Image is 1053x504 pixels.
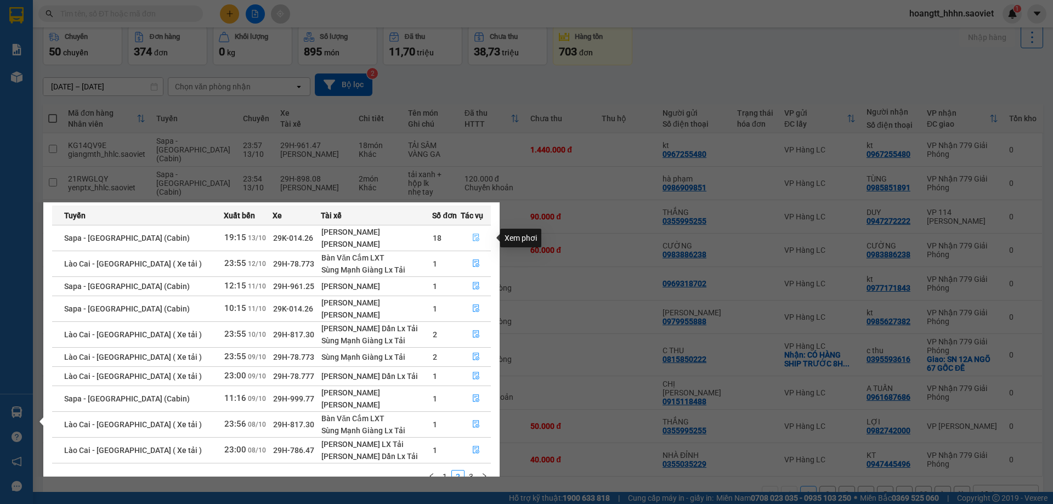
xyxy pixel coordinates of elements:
span: 19:15 [224,233,246,242]
div: [PERSON_NAME] [321,226,432,238]
span: left [428,473,435,479]
div: Xem phơi [500,229,541,247]
span: 29H-817.30 [273,420,314,429]
span: Xe [273,209,282,222]
span: 1 [433,259,437,268]
span: 1 [433,394,437,403]
span: file-done [472,353,480,361]
span: file-done [472,234,480,242]
span: 2 [433,330,437,339]
button: file-done [461,416,490,433]
div: Sùng Mạnh Giàng Lx Tải [321,264,432,276]
span: 18 [433,234,441,242]
span: 12/10 [248,260,266,268]
span: 12:15 [224,281,246,291]
span: 29H-817.30 [273,330,314,339]
a: 1 [439,471,451,483]
li: 1 [438,470,451,483]
button: file-done [461,367,490,385]
span: Lào Cai - [GEOGRAPHIC_DATA] ( Xe tải ) [64,446,202,455]
div: [PERSON_NAME] [321,280,432,292]
span: Lào Cai - [GEOGRAPHIC_DATA] ( Xe tải ) [64,353,202,361]
button: file-done [461,278,490,295]
span: 09/10 [248,395,266,403]
span: 1 [433,282,437,291]
button: file-done [461,348,490,366]
span: file-done [472,394,480,403]
span: Tác vụ [461,209,483,222]
span: 10:15 [224,303,246,313]
div: [PERSON_NAME] Dần Lx Tải [321,450,432,462]
span: 10/10 [248,331,266,338]
a: 3 [465,471,477,483]
span: right [481,473,488,479]
a: 2 [452,471,464,483]
span: 11/10 [248,305,266,313]
button: left [425,470,438,483]
div: [PERSON_NAME] [321,399,432,411]
span: Tuyến [64,209,86,222]
span: Sapa - [GEOGRAPHIC_DATA] (Cabin) [64,282,190,291]
span: 29H-78.773 [273,259,314,268]
span: 29H-786.47 [273,446,314,455]
span: Lào Cai - [GEOGRAPHIC_DATA] ( Xe tải ) [64,259,202,268]
div: [PERSON_NAME] [321,238,432,250]
span: Lào Cai - [GEOGRAPHIC_DATA] ( Xe tải ) [64,420,202,429]
span: 1 [433,446,437,455]
span: 11:16 [224,393,246,403]
div: [PERSON_NAME] Dần Lx Tải [321,322,432,335]
li: Next Page [478,470,491,483]
span: Lào Cai - [GEOGRAPHIC_DATA] ( Xe tải ) [64,330,202,339]
span: 08/10 [248,446,266,454]
span: 09/10 [248,353,266,361]
div: [PERSON_NAME] [321,309,432,321]
span: 29H-961.25 [273,282,314,291]
span: 1 [433,304,437,313]
span: 08/10 [248,421,266,428]
button: file-done [461,300,490,318]
span: 1 [433,420,437,429]
span: 23:55 [224,329,246,339]
li: Previous Page [425,470,438,483]
span: Xuất bến [224,209,255,222]
span: 23:55 [224,352,246,361]
span: file-done [472,282,480,291]
button: file-done [461,441,490,459]
span: 1 [433,372,437,381]
button: right [478,470,491,483]
button: file-done [461,229,490,247]
span: 09/10 [248,372,266,380]
button: file-done [461,255,490,273]
span: 2 [433,353,437,361]
span: 29H-78.777 [273,372,314,381]
div: Bàn Văn Cắm LXT [321,252,432,264]
div: Sùng Mạnh Giàng Lx Tải [321,335,432,347]
div: Sùng Mạnh Giàng Lx Tải [321,351,432,363]
span: Số đơn [432,209,457,222]
div: [PERSON_NAME] LX Tải [321,438,432,450]
span: file-done [472,304,480,313]
span: 11/10 [248,282,266,290]
div: Sùng Mạnh Giàng Lx Tải [321,424,432,437]
div: [PERSON_NAME] Dần Lx Tải [321,370,432,382]
span: Sapa - [GEOGRAPHIC_DATA] (Cabin) [64,304,190,313]
span: Tài xế [321,209,342,222]
span: file-done [472,330,480,339]
span: file-done [472,372,480,381]
span: 29K-014.26 [273,304,313,313]
li: 2 [451,470,465,483]
span: 23:00 [224,445,246,455]
span: Sapa - [GEOGRAPHIC_DATA] (Cabin) [64,234,190,242]
span: 23:55 [224,258,246,268]
span: file-done [472,259,480,268]
button: file-done [461,390,490,407]
button: file-done [461,326,490,343]
span: 29H-999.77 [273,394,314,403]
span: 23:00 [224,371,246,381]
div: [PERSON_NAME] [321,297,432,309]
span: file-done [472,420,480,429]
span: Sapa - [GEOGRAPHIC_DATA] (Cabin) [64,394,190,403]
span: Lào Cai - [GEOGRAPHIC_DATA] ( Xe tải ) [64,372,202,381]
span: 29H-78.773 [273,353,314,361]
span: 29K-014.26 [273,234,313,242]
